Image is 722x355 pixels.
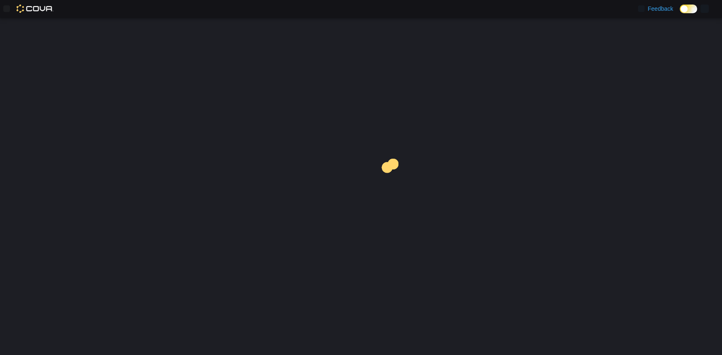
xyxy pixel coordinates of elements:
a: Feedback [635,0,676,17]
span: Feedback [648,5,673,13]
input: Dark Mode [680,5,697,13]
img: Cova [17,5,53,13]
img: cova-loader [361,152,423,214]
